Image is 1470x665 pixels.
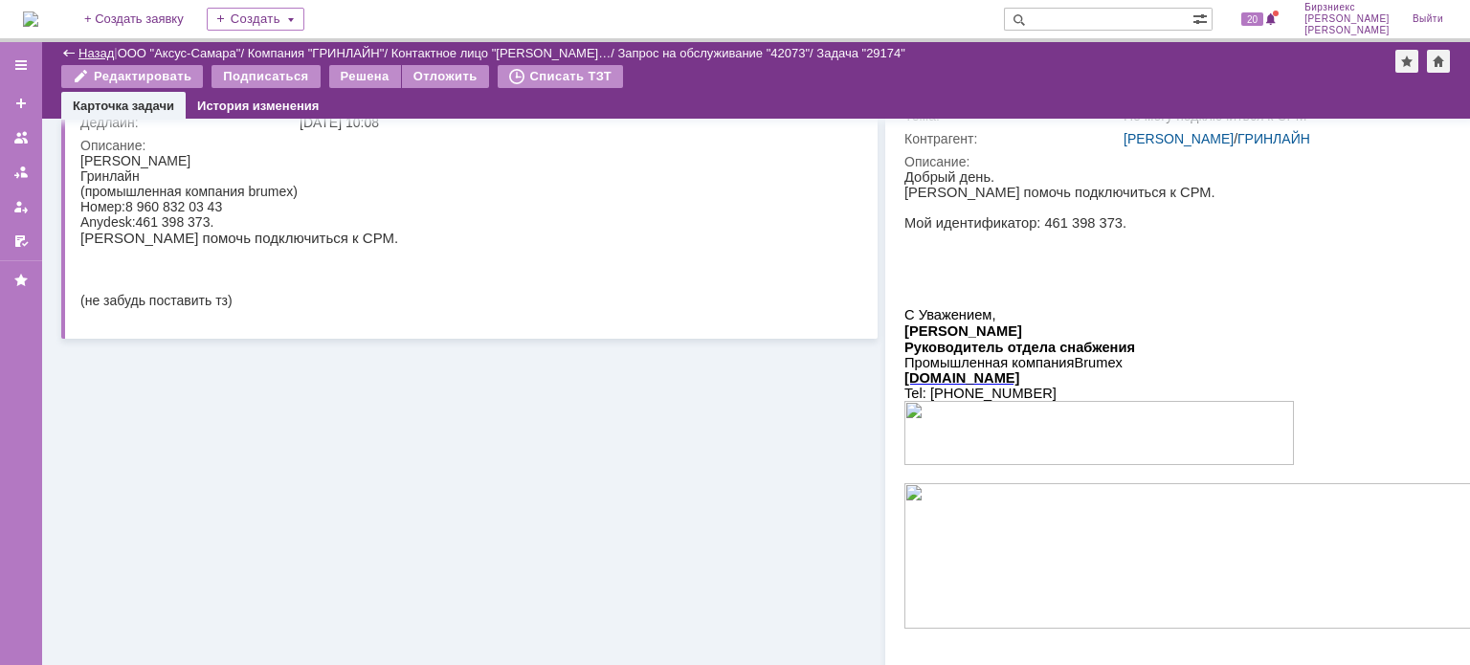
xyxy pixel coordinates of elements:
[1192,9,1212,27] span: Расширенный поиск
[23,11,38,27] img: logo
[816,46,905,60] div: Задача "29174"
[6,88,36,119] a: Создать заявку
[118,46,241,60] a: ООО "Аксус-Самара"
[6,226,36,256] a: Мои согласования
[617,46,816,60] div: /
[1124,131,1234,146] a: [PERSON_NAME]
[6,157,36,188] a: Заявки в моей ответственности
[617,46,810,60] a: Запрос на обслуживание "42073"
[18,216,152,232] span: : [PHONE_NUMBER]
[73,99,174,113] a: Карточка задачи
[80,115,296,130] div: Дедлайн:
[1395,50,1418,73] div: Добавить в избранное
[1304,25,1390,36] span: [PERSON_NAME]
[114,45,117,59] div: |
[6,122,36,153] a: Заявки на командах
[1241,12,1263,26] span: 20
[169,186,218,201] span: Brumex
[248,46,385,60] a: Компания "ГРИНЛАЙН"
[207,8,304,31] div: Создать
[197,99,319,113] a: История изменения
[6,191,36,222] a: Мои заявки
[118,46,248,60] div: /
[300,115,858,130] div: [DATE] 10:08
[904,131,1120,146] div: Контрагент:
[1304,2,1390,13] span: Бирзниекс
[391,46,612,60] a: Контактное лицо "[PERSON_NAME]…
[1427,50,1450,73] div: Сделать домашней страницей
[391,46,618,60] div: /
[23,11,38,27] a: Перейти на домашнюю страницу
[1237,131,1310,146] a: ГРИНЛАЙН
[248,46,391,60] div: /
[78,46,114,60] a: Назад
[80,138,862,153] div: Описание:
[1304,13,1390,25] span: [PERSON_NAME]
